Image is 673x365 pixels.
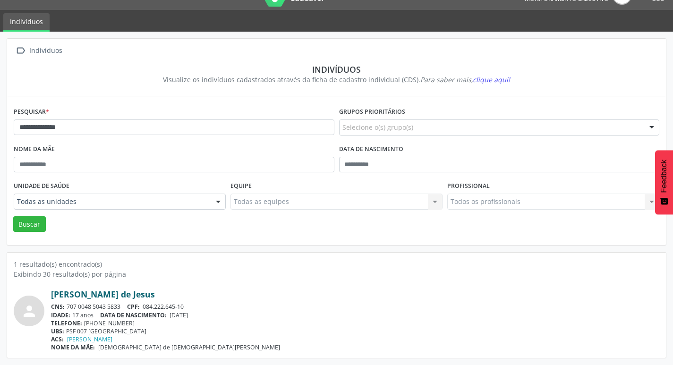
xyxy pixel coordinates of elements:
a: [PERSON_NAME] [67,335,112,343]
span: CPF: [127,303,140,311]
i: person [21,303,38,320]
span: [DATE] [170,311,188,319]
div: Indivíduos [20,64,653,75]
span: ACS: [51,335,64,343]
a: Indivíduos [3,13,50,32]
span: TELEFONE: [51,319,82,327]
button: Feedback - Mostrar pesquisa [655,150,673,214]
label: Grupos prioritários [339,105,405,119]
span: clique aqui! [473,75,510,84]
label: Nome da mãe [14,142,55,157]
span: UBS: [51,327,64,335]
label: Equipe [230,179,252,194]
div: Exibindo 30 resultado(s) por página [14,269,659,279]
a:  Indivíduos [14,44,64,58]
div: 17 anos [51,311,659,319]
label: Profissional [447,179,490,194]
a: [PERSON_NAME] de Jesus [51,289,155,299]
div: [PHONE_NUMBER] [51,319,659,327]
div: 1 resultado(s) encontrado(s) [14,259,659,269]
label: Pesquisar [14,105,49,119]
i: Para saber mais, [420,75,510,84]
div: Visualize os indivíduos cadastrados através da ficha de cadastro individual (CDS). [20,75,653,85]
span: Feedback [660,160,668,193]
span: [DEMOGRAPHIC_DATA] de [DEMOGRAPHIC_DATA][PERSON_NAME] [98,343,280,351]
button: Buscar [13,216,46,232]
span: NOME DA MÃE: [51,343,95,351]
span: Selecione o(s) grupo(s) [342,122,413,132]
span: CNS: [51,303,65,311]
i:  [14,44,27,58]
div: Indivíduos [27,44,64,58]
span: 084.222.645-10 [143,303,184,311]
span: DATA DE NASCIMENTO: [100,311,167,319]
div: PSF 007 [GEOGRAPHIC_DATA] [51,327,659,335]
label: Data de nascimento [339,142,403,157]
label: Unidade de saúde [14,179,69,194]
span: Todas as unidades [17,197,206,206]
span: IDADE: [51,311,70,319]
div: 707 0048 5043 5833 [51,303,659,311]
